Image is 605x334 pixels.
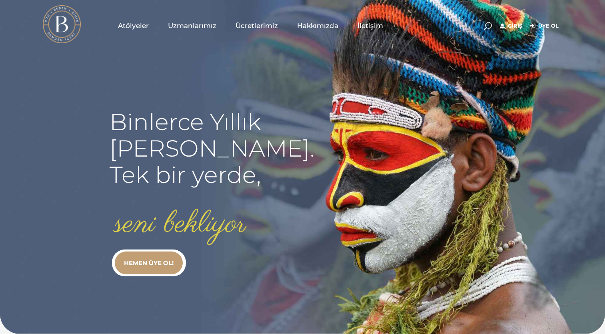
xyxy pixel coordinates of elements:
rs-layer: Binlerce Yıllık [PERSON_NAME]. Tek bir yerde, [110,109,315,188]
span: Hakkımızda [297,21,338,30]
rs-layer: seni bekliyor [115,207,246,241]
span: İletişim [357,21,383,30]
a: Uzmanlarımız [158,6,226,46]
a: HEMEN ÜYE OL! [115,252,183,274]
span: Uzmanlarımız [168,21,216,30]
a: Giriş [500,21,522,31]
a: Üye Ol [530,21,559,31]
span: Ücretlerimiz [236,21,278,30]
a: Atölyeler [108,6,158,46]
a: Hakkımızda [288,6,348,46]
img: light logo [43,5,81,43]
span: Atölyeler [118,21,149,30]
a: İletişim [348,6,393,46]
a: Ücretlerimiz [226,6,288,46]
